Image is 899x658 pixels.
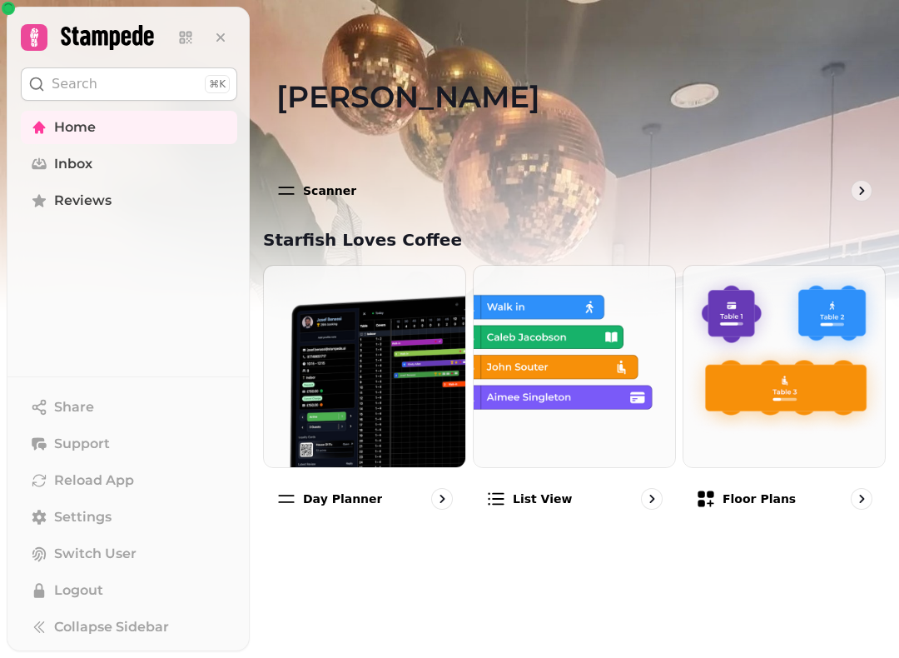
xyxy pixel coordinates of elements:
span: Reload App [54,471,134,491]
span: Switch User [54,544,137,564]
h2: Starfish Loves Coffee [263,228,583,252]
p: Scanner [303,182,356,199]
svg: go to [853,491,870,507]
a: Settings [21,501,237,534]
img: Floor Plans [683,266,885,467]
svg: go to [434,491,450,507]
button: Logout [21,574,237,607]
a: Inbox [21,147,237,181]
span: Logout [54,581,103,601]
a: Floor PlansFloor Plans [683,265,886,523]
svg: go to [853,182,870,199]
p: Search [52,74,97,94]
a: List viewList view [473,265,676,523]
p: List view [513,491,572,507]
p: Floor Plans [723,491,796,507]
img: Day planner [264,266,465,467]
span: Share [54,397,94,417]
p: Day planner [303,491,382,507]
button: Switch User [21,537,237,571]
span: Home [54,117,96,137]
span: Collapse Sidebar [54,617,169,637]
a: Day plannerDay planner [263,265,466,523]
span: Settings [54,507,112,527]
button: Search⌘K [21,67,237,101]
button: Reload App [21,464,237,497]
span: Inbox [54,154,92,174]
span: Reviews [54,191,112,211]
h1: [PERSON_NAME] [276,40,872,113]
svg: go to [643,491,660,507]
button: Collapse Sidebar [21,611,237,644]
a: Scanner [263,167,886,215]
a: Home [21,111,237,144]
button: Support [21,427,237,461]
button: Share [21,391,237,424]
img: List view [474,266,675,467]
div: ⌘K [205,75,230,93]
a: Reviews [21,184,237,217]
span: Support [54,434,110,454]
